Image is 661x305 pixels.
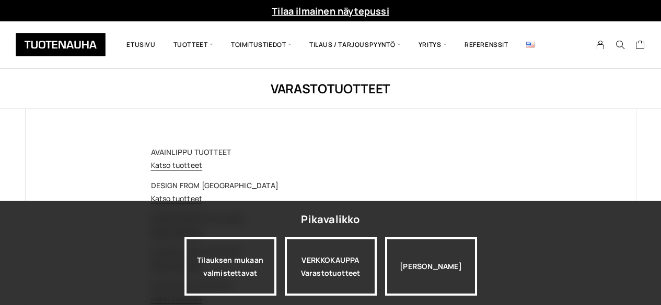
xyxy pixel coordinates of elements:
[118,29,164,60] a: Etusivu
[184,237,276,296] a: Tilauksen mukaan valmistettavat
[610,40,630,50] button: Search
[285,237,377,296] a: VERKKOKAUPPAVarastotuotteet
[410,29,456,60] span: Yritys
[590,40,611,50] a: My Account
[151,193,203,203] a: Katso tuotteet
[272,5,389,17] a: Tilaa ilmainen näytepussi
[635,40,645,52] a: Cart
[165,29,222,60] span: Tuotteet
[285,237,377,296] div: VERKKOKAUPPA Varastotuotteet
[526,42,535,47] img: English
[456,29,517,60] a: Referenssit
[25,80,636,97] h1: Varastotuotteet
[151,147,231,157] strong: AVAINLIPPU TUOTTEET
[301,210,360,229] div: Pikavalikko
[385,237,477,296] div: [PERSON_NAME]
[16,33,106,56] img: Tuotenauha Oy
[300,29,410,60] span: Tilaus / Tarjouspyyntö
[151,160,203,170] a: Katso tuotteet
[222,29,300,60] span: Toimitustiedot
[151,180,279,190] strong: DESIGN FROM [GEOGRAPHIC_DATA]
